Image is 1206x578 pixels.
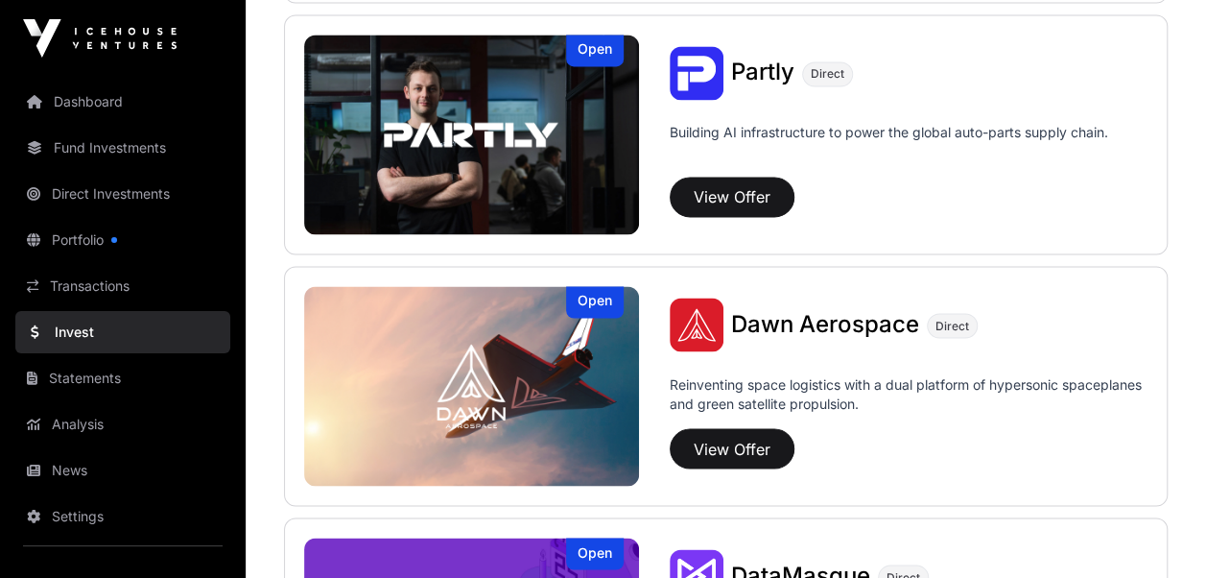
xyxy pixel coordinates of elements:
img: Dawn Aerospace [670,298,723,351]
span: Direct [811,66,844,82]
a: Portfolio [15,219,230,261]
a: Analysis [15,403,230,446]
button: View Offer [670,428,794,469]
span: Dawn Aerospace [731,309,919,337]
div: Open [566,538,624,569]
span: Partly [731,58,794,85]
div: Open [566,286,624,318]
div: Open [566,35,624,66]
a: Dashboard [15,81,230,123]
a: Dawn Aerospace [731,312,919,337]
img: Partly [304,35,639,234]
img: Partly [670,46,723,100]
p: Building AI infrastructure to power the global auto-parts supply chain. [670,123,1108,169]
a: Fund Investments [15,127,230,169]
a: Dawn AerospaceOpen [304,286,639,486]
a: News [15,449,230,492]
span: Direct [935,318,969,333]
a: Partly [731,60,794,85]
a: Settings [15,495,230,538]
p: Reinventing space logistics with a dual platform of hypersonic spaceplanes and green satellite pr... [670,374,1147,421]
iframe: Chat Widget [1110,486,1206,578]
a: Transactions [15,265,230,307]
img: Dawn Aerospace [304,286,639,486]
a: PartlyOpen [304,35,639,234]
img: Icehouse Ventures Logo [23,19,177,58]
button: View Offer [670,177,794,217]
a: Direct Investments [15,173,230,215]
a: Invest [15,311,230,353]
a: Statements [15,357,230,399]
